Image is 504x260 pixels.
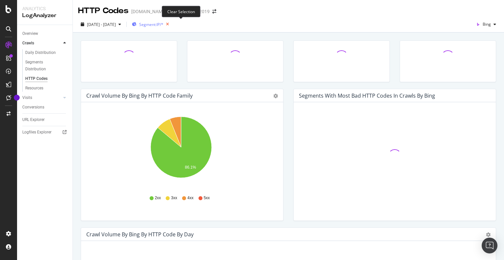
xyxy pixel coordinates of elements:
[78,19,124,30] button: [DATE] - [DATE]
[25,59,62,73] div: Segments Distribution
[273,94,278,98] div: gear
[86,113,276,189] svg: A chart.
[22,104,68,111] a: Conversions
[25,59,68,73] a: Segments Distribution
[299,92,435,99] div: Segments with most bad HTTP codes in Crawls by bing
[139,22,163,27] span: Segment: IP/*
[22,40,61,47] a: Crawls
[86,231,194,238] div: Crawl Volume by bing by HTTP Code by Day
[482,238,497,253] div: Open Intercom Messenger
[204,195,210,201] span: 5xx
[22,94,32,101] div: Visits
[86,92,193,99] div: Crawl Volume by bing by HTTP Code Family
[212,9,216,14] div: arrow-right-arrow-left
[22,30,38,37] div: Overview
[185,165,196,170] text: 86.1%
[14,95,20,101] div: Tooltip anchor
[22,116,68,123] a: URL Explorer
[22,94,61,101] a: Visits
[22,30,68,37] a: Overview
[187,195,194,201] span: 4xx
[162,6,200,17] div: Clear Selection
[473,19,499,30] button: Bing
[22,104,44,111] div: Conversions
[25,49,68,56] a: Daily Distribution
[483,21,491,27] span: Bing
[25,49,56,56] div: Daily Distribution
[129,19,172,30] button: Segment:IP/*
[22,40,34,47] div: Crawls
[25,75,68,82] a: HTTP Codes
[171,195,177,201] span: 3xx
[155,195,161,201] span: 2xx
[22,129,52,136] div: Logfiles Explorer
[25,85,43,92] div: Resources
[78,5,129,16] div: HTTP Codes
[22,5,67,12] div: Analytics
[131,8,210,15] div: [DOMAIN_NAME] Primary Report 2019
[87,22,116,27] span: [DATE] - [DATE]
[25,85,68,92] a: Resources
[22,129,68,136] a: Logfiles Explorer
[22,12,67,19] div: LogAnalyzer
[25,75,48,82] div: HTTP Codes
[22,116,45,123] div: URL Explorer
[486,232,491,237] div: gear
